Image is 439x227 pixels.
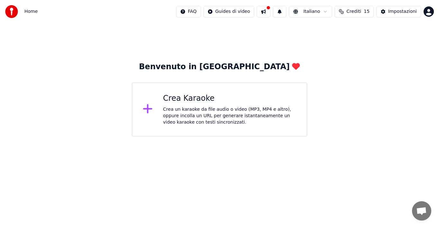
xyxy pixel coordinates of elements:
[24,8,38,15] nav: breadcrumb
[176,6,201,17] button: FAQ
[24,8,38,15] span: Home
[5,5,18,18] img: youka
[376,6,421,17] button: Impostazioni
[139,62,300,72] div: Benvenuto in [GEOGRAPHIC_DATA]
[388,8,417,15] div: Impostazioni
[335,6,374,17] button: Crediti15
[364,8,370,15] span: 15
[163,93,296,104] div: Crea Karaoke
[346,8,361,15] span: Crediti
[412,201,431,221] div: Aprire la chat
[203,6,254,17] button: Guides di video
[163,106,296,126] div: Crea un karaoke da file audio o video (MP3, MP4 e altro), oppure incolla un URL per generare ista...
